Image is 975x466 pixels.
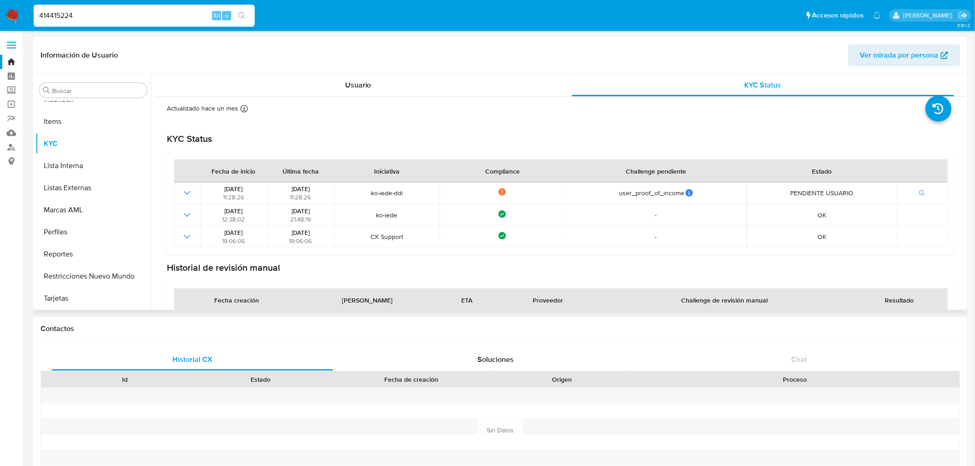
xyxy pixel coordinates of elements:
[792,354,807,365] span: Chat
[478,354,514,365] span: Soluciones
[335,375,488,384] div: Fecha de creación
[52,87,143,95] input: Buscar
[43,87,50,94] button: Buscar
[213,11,220,20] span: Alt
[35,199,151,221] button: Marcas AML
[41,51,118,60] h1: Información de Usuario
[745,80,781,90] span: KYC Status
[35,221,151,243] button: Perfiles
[873,12,881,19] a: Notificaciones
[35,155,151,177] button: Lista Interna
[812,11,864,20] span: Accesos rápidos
[35,265,151,287] button: Restricciones Nuevo Mundo
[848,44,960,66] button: Ver mirada por persona
[35,243,151,265] button: Reportes
[35,133,151,155] button: KYC
[35,287,151,309] button: Tarjetas
[903,11,955,20] p: gregorio.negri@mercadolibre.com
[35,177,151,199] button: Listas Externas
[232,9,251,22] button: search-icon
[636,375,953,384] div: Proceso
[225,11,228,20] span: s
[35,111,151,133] button: Items
[41,324,960,333] h1: Contactos
[172,354,212,365] span: Historial CX
[501,375,623,384] div: Origen
[64,375,186,384] div: Id
[34,10,255,22] input: Buscar usuario o caso...
[958,11,968,20] a: Salir
[345,80,371,90] span: Usuario
[860,44,939,66] span: Ver mirada por persona
[167,104,238,113] p: Actualizado hace un mes
[199,375,322,384] div: Estado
